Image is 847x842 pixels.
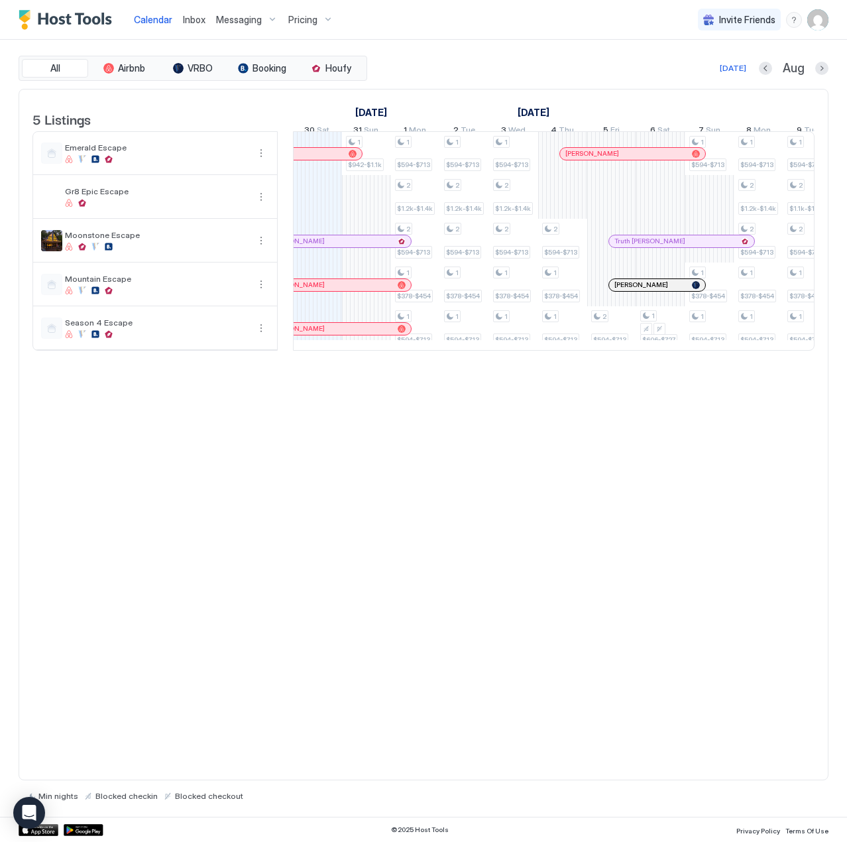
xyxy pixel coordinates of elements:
span: Messaging [216,14,262,26]
span: $1.2k-$1.4k [397,204,433,213]
span: 1 [799,138,802,147]
a: September 9, 2025 [793,122,822,141]
a: Google Play Store [64,824,103,836]
span: Houfy [325,62,351,74]
span: $594-$713 [593,335,626,344]
span: 5 [603,125,608,139]
span: $594-$713 [397,248,430,257]
span: $378-$454 [544,292,578,300]
span: 2 [553,225,557,233]
span: Sun [706,125,720,139]
span: 1 [455,269,459,277]
a: Host Tools Logo [19,10,118,30]
span: $1.2k-$1.4k [740,204,776,213]
button: All [22,59,88,78]
a: September 8, 2025 [743,122,774,141]
a: September 1, 2025 [400,122,429,141]
a: September 5, 2025 [600,122,623,141]
span: 1 [504,138,508,147]
span: 1 [553,312,557,321]
span: 1 [799,269,802,277]
button: Previous month [759,62,772,75]
a: Privacy Policy [736,823,780,837]
span: 2 [750,225,754,233]
div: menu [253,189,269,205]
span: Terms Of Use [785,827,828,835]
span: Truth [PERSON_NAME] [614,237,685,245]
span: 2 [406,225,410,233]
span: Moonstone Escape [65,230,248,240]
span: Mon [409,125,426,139]
button: Next month [815,62,828,75]
span: Calendar [134,14,172,25]
span: Sat [317,125,329,139]
span: $378-$454 [789,292,823,300]
span: $594-$713 [397,160,430,169]
a: Inbox [183,13,205,27]
span: Gr8 Epic Escape [65,186,248,196]
div: [DATE] [720,62,746,74]
button: More options [253,276,269,292]
span: Thu [559,125,574,139]
span: $378-$454 [691,292,725,300]
span: Inbox [183,14,205,25]
span: Privacy Policy [736,827,780,835]
span: 1 [504,269,508,277]
a: September 6, 2025 [647,122,673,141]
span: 1 [651,312,655,320]
button: Airbnb [91,59,157,78]
span: 8 [746,125,752,139]
span: [PERSON_NAME] [271,324,325,333]
span: $594-$713 [495,160,528,169]
span: Mountain Escape [65,274,248,284]
button: More options [253,189,269,205]
span: 1 [404,125,407,139]
span: Sun [364,125,378,139]
span: [PERSON_NAME] [271,237,325,245]
div: App Store [19,824,58,836]
span: $594-$713 [446,160,479,169]
span: Season 4 Escape [65,318,248,328]
span: [PERSON_NAME] [271,280,325,289]
span: Sat [657,125,670,139]
span: Booking [253,62,286,74]
span: 2 [799,225,803,233]
button: VRBO [160,59,226,78]
span: $594-$713 [740,335,773,344]
span: $594-$713 [544,335,577,344]
span: 5 Listings [32,109,91,129]
span: Blocked checkin [95,791,158,801]
div: listing image [41,230,62,251]
span: All [50,62,60,74]
span: $594-$713 [495,248,528,257]
div: User profile [807,9,828,30]
span: 4 [551,125,557,139]
span: Blocked checkout [175,791,243,801]
span: 1 [455,138,459,147]
a: August 31, 2025 [350,122,382,141]
span: $594-$713 [544,248,577,257]
span: $378-$454 [740,292,774,300]
span: 1 [701,269,704,277]
button: Houfy [298,59,364,78]
span: 2 [453,125,459,139]
span: 1 [455,312,459,321]
span: 1 [357,138,361,147]
a: August 15, 2025 [352,103,390,122]
span: 7 [699,125,704,139]
span: Fri [610,125,620,139]
span: 1 [406,138,410,147]
span: $594-$713 [789,248,822,257]
span: 2 [406,181,410,190]
a: September 1, 2025 [514,103,553,122]
a: Calendar [134,13,172,27]
span: 30 [304,125,315,139]
span: $1.2k-$1.4k [495,204,531,213]
button: More options [253,145,269,161]
div: menu [253,233,269,249]
div: menu [253,145,269,161]
a: September 3, 2025 [498,122,529,141]
span: 31 [353,125,362,139]
span: $1.1k-$1.3k [789,204,824,213]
